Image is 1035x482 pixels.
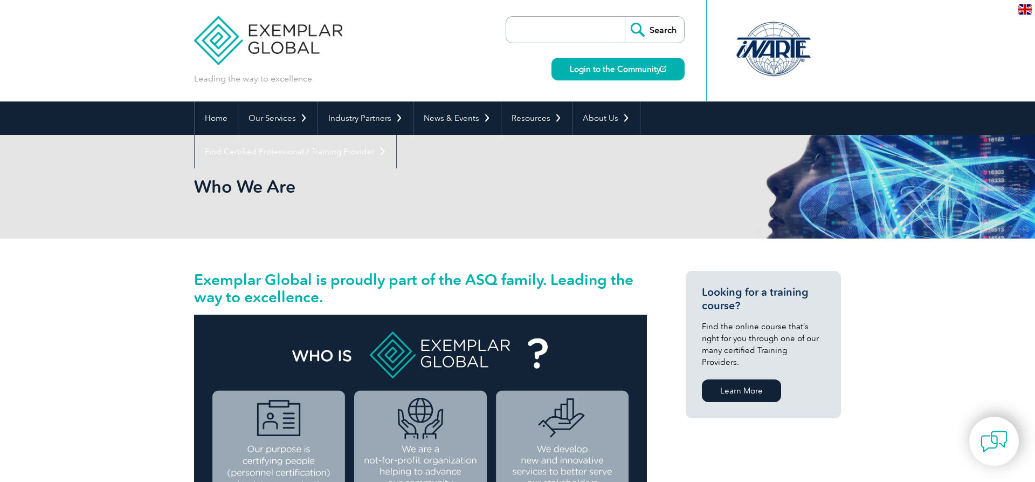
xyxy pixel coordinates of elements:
[702,286,825,313] h3: Looking for a training course?
[1018,4,1032,15] img: en
[318,101,413,135] a: Industry Partners
[413,101,501,135] a: News & Events
[501,101,572,135] a: Resources
[981,428,1008,455] img: contact-chat.png
[194,73,312,85] p: Leading the way to excellence
[702,321,825,368] p: Find the online course that’s right for you through one of our many certified Training Providers.
[194,271,647,306] h2: Exemplar Global is proudly part of the ASQ family. Leading the way to excellence.
[660,66,666,72] img: open_square.png
[195,101,238,135] a: Home
[238,101,318,135] a: Our Services
[625,17,684,43] input: Search
[195,135,396,168] a: Find Certified Professional / Training Provider
[572,101,640,135] a: About Us
[194,178,647,195] h2: Who We Are
[551,58,685,80] a: Login to the Community
[702,379,781,402] a: Learn More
